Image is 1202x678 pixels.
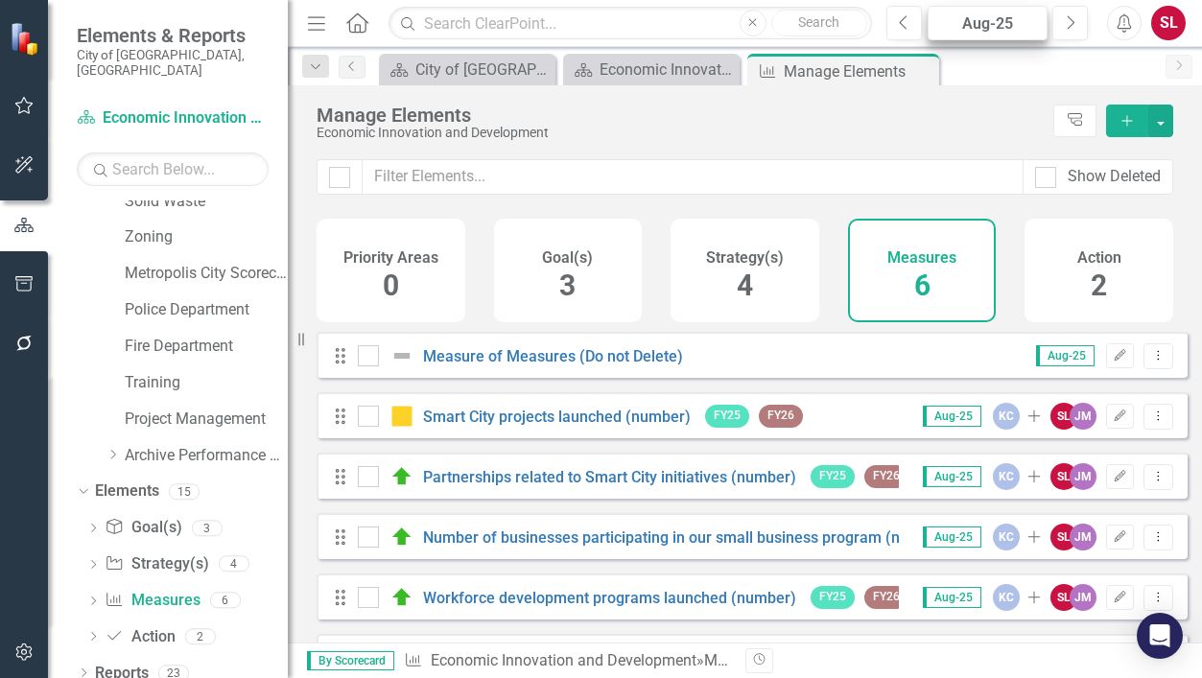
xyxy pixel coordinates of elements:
[923,587,981,608] span: Aug-25
[423,589,796,607] a: Workforce development programs launched (number)
[1070,463,1096,490] div: JM
[77,24,269,47] span: Elements & Reports
[125,445,288,467] a: Archive Performance Reports Data
[928,6,1048,40] button: Aug-25
[390,465,413,488] img: On Target
[125,409,288,431] a: Project Management
[125,336,288,358] a: Fire Department
[77,152,269,186] input: Search Below...
[415,58,551,82] div: City of [GEOGRAPHIC_DATA]
[993,524,1020,550] div: KC
[1068,166,1161,188] div: Show Deleted
[811,465,855,487] span: FY25
[923,526,981,548] span: Aug-25
[210,593,241,609] div: 6
[423,347,683,365] a: Measure of Measures (Do not Delete)
[1137,613,1183,659] div: Open Intercom Messenger
[784,59,934,83] div: Manage Elements
[383,269,399,302] span: 0
[423,528,951,547] a: Number of businesses participating in our small business program (number)
[1036,345,1095,366] span: Aug-25
[923,466,981,487] span: Aug-25
[993,403,1020,430] div: KC
[105,590,200,612] a: Measures
[169,483,200,500] div: 15
[307,651,394,670] span: By Scorecard
[125,372,288,394] a: Training
[105,517,181,539] a: Goal(s)
[706,249,784,267] h4: Strategy(s)
[600,58,735,82] div: Economic Innovation and Development
[125,263,288,285] a: Metropolis City Scorecard
[105,553,208,575] a: Strategy(s)
[1151,6,1186,40] button: SL
[1050,524,1077,550] div: SL
[95,480,159,503] a: Elements
[390,405,413,428] img: Caution
[1091,269,1107,302] span: 2
[542,249,593,267] h4: Goal(s)
[798,14,839,30] span: Search
[811,586,855,608] span: FY25
[362,159,1024,195] input: Filter Elements...
[431,651,696,669] a: Economic Innovation and Development
[390,586,413,609] img: On Target
[887,249,956,267] h4: Measures
[1070,403,1096,430] div: JM
[125,299,288,321] a: Police Department
[384,58,551,82] a: City of [GEOGRAPHIC_DATA]
[77,107,269,129] a: Economic Innovation and Development
[185,628,216,644] div: 2
[705,405,749,427] span: FY25
[10,22,43,56] img: ClearPoint Strategy
[559,269,576,302] span: 3
[1070,584,1096,611] div: JM
[390,344,413,367] img: Not Defined
[1050,584,1077,611] div: SL
[568,58,735,82] a: Economic Innovation and Development
[404,650,731,672] div: » Manage Measures
[914,269,931,302] span: 6
[125,226,288,248] a: Zoning
[864,465,908,487] span: FY26
[1077,249,1121,267] h4: Action
[389,7,872,40] input: Search ClearPoint...
[1070,524,1096,550] div: JM
[737,269,753,302] span: 4
[343,249,438,267] h4: Priority Areas
[771,10,867,36] button: Search
[423,408,691,426] a: Smart City projects launched (number)
[125,191,288,213] a: Solid Waste
[864,586,908,608] span: FY26
[390,526,413,549] img: On Target
[993,584,1020,611] div: KC
[317,126,1044,140] div: Economic Innovation and Development
[1050,463,1077,490] div: SL
[923,406,981,427] span: Aug-25
[77,47,269,79] small: City of [GEOGRAPHIC_DATA], [GEOGRAPHIC_DATA]
[317,105,1044,126] div: Manage Elements
[993,463,1020,490] div: KC
[192,520,223,536] div: 3
[423,468,796,486] a: Partnerships related to Smart City initiatives (number)
[105,626,175,648] a: Action
[934,12,1041,35] div: Aug-25
[219,556,249,573] div: 4
[759,405,803,427] span: FY26
[1050,403,1077,430] div: SL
